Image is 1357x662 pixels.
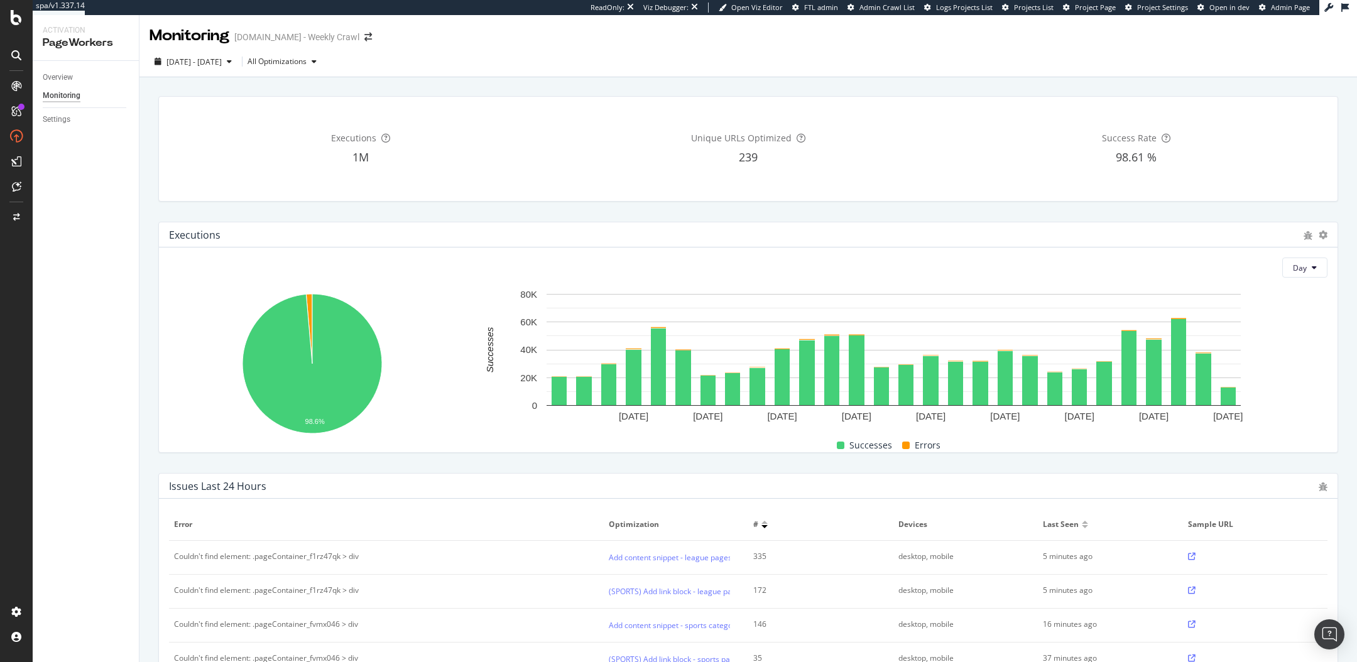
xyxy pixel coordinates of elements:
[792,3,838,13] a: FTL admin
[753,619,875,630] div: 146
[1014,3,1054,12] span: Projects List
[898,551,1020,562] div: desktop, mobile
[1209,3,1250,12] span: Open in dev
[305,418,325,426] text: 98.6%
[1075,3,1116,12] span: Project Page
[150,25,229,46] div: Monitoring
[753,551,875,562] div: 335
[1304,231,1312,240] div: bug
[609,619,783,632] a: Add content snippet - sports category pages (CSV)
[166,57,222,67] span: [DATE] - [DATE]
[169,480,266,492] div: Issues Last 24 Hours
[520,372,537,383] text: 20K
[1139,411,1169,421] text: [DATE]
[691,132,792,144] span: Unique URLs Optimized
[753,519,758,530] span: #
[460,288,1327,427] svg: A chart.
[1197,3,1250,13] a: Open in dev
[719,3,783,13] a: Open Viz Editor
[169,288,455,443] svg: A chart.
[43,89,130,102] a: Monitoring
[169,229,221,241] div: Executions
[1063,3,1116,13] a: Project Page
[1271,3,1310,12] span: Admin Page
[352,149,369,165] span: 1M
[484,327,495,373] text: Successes
[520,317,537,327] text: 60K
[1043,551,1164,562] div: 5 minutes ago
[898,619,1020,630] div: desktop, mobile
[1282,258,1327,278] button: Day
[753,585,875,596] div: 172
[43,36,129,50] div: PageWorkers
[43,25,129,36] div: Activation
[767,411,797,421] text: [DATE]
[150,52,237,72] button: [DATE] - [DATE]
[847,3,915,13] a: Admin Crawl List
[331,132,376,144] span: Executions
[174,551,359,562] div: Couldn't find element: .pageContainer_f1rz47qk > div
[898,519,1030,530] span: Devices
[924,3,993,13] a: Logs Projects List
[1102,132,1157,144] span: Success Rate
[915,438,940,453] span: Errors
[849,438,892,453] span: Successes
[936,3,993,12] span: Logs Projects List
[520,289,537,300] text: 80K
[804,3,838,12] span: FTL admin
[43,89,80,102] div: Monitoring
[1043,519,1079,530] span: Last seen
[609,519,741,530] span: Optimization
[739,149,758,165] span: 239
[1125,3,1188,13] a: Project Settings
[609,585,765,598] a: (SPORTS) Add link block - league pages (CSV)
[643,3,689,13] div: Viz Debugger:
[898,585,1020,596] div: desktop, mobile
[1137,3,1188,12] span: Project Settings
[842,411,871,421] text: [DATE]
[174,519,596,530] span: Error
[916,411,946,421] text: [DATE]
[1314,619,1344,649] div: Open Intercom Messenger
[1213,411,1243,421] text: [DATE]
[234,31,359,43] div: [DOMAIN_NAME] - Weekly Crawl
[990,411,1020,421] text: [DATE]
[619,411,648,421] text: [DATE]
[1116,149,1157,165] span: 98.61 %
[1259,3,1310,13] a: Admin Page
[1293,263,1307,273] span: Day
[1043,585,1164,596] div: 5 minutes ago
[43,71,73,84] div: Overview
[591,3,624,13] div: ReadOnly:
[43,113,130,126] a: Settings
[520,345,537,355] text: 40K
[1002,3,1054,13] a: Projects List
[248,52,322,72] button: All Optimizations
[731,3,783,12] span: Open Viz Editor
[174,619,358,630] div: Couldn't find element: .pageContainer_fvmx046 > div
[1043,619,1164,630] div: 16 minutes ago
[859,3,915,12] span: Admin Crawl List
[1188,519,1320,530] span: Sample URL
[693,411,722,421] text: [DATE]
[532,400,537,411] text: 0
[248,58,307,65] div: All Optimizations
[364,33,372,41] div: arrow-right-arrow-left
[1319,482,1327,491] div: bug
[609,551,753,564] a: Add content snippet - league pages (CSV)
[43,71,130,84] a: Overview
[1065,411,1094,421] text: [DATE]
[43,113,70,126] div: Settings
[174,585,359,596] div: Couldn't find element: .pageContainer_f1rz47qk > div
